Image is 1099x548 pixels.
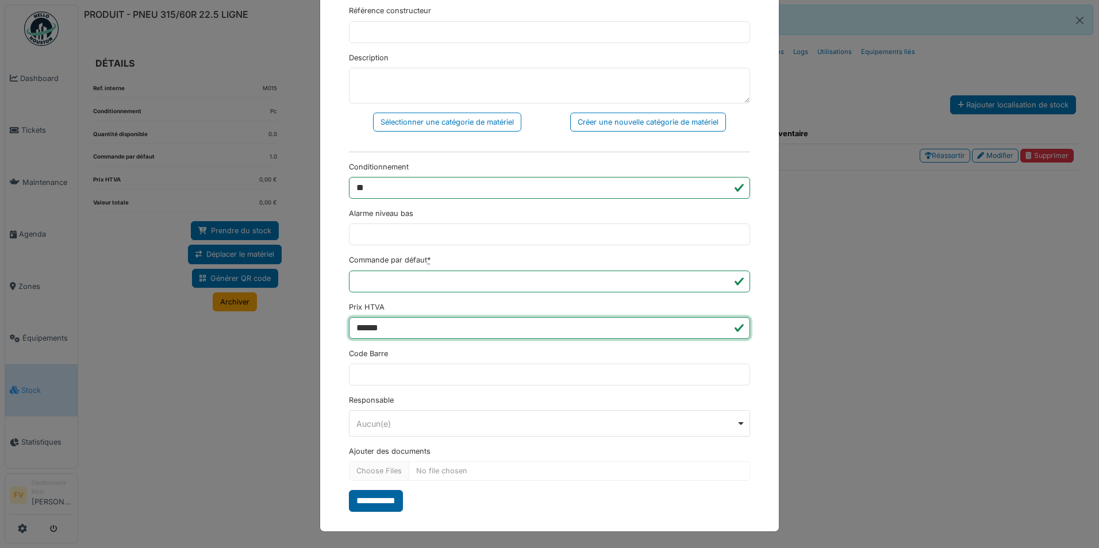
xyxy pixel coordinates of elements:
label: Alarme niveau bas [349,208,413,219]
label: Description [349,52,389,63]
abbr: Requis [427,256,431,264]
div: Créer une nouvelle catégorie de matériel [570,113,726,132]
label: Référence constructeur [349,5,431,16]
label: Responsable [349,395,394,406]
label: Code Barre [349,348,388,359]
label: Conditionnement [349,161,409,172]
div: Aucun(e) [356,418,736,430]
label: Prix HTVA [349,302,385,312]
div: Sélectionner une catégorie de matériel [373,113,521,132]
label: Commande par défaut [349,254,431,265]
label: Ajouter des documents [349,446,431,457]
